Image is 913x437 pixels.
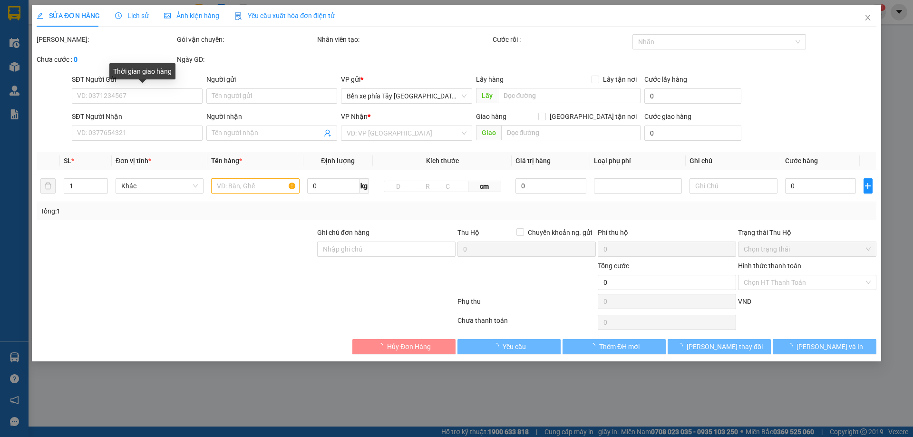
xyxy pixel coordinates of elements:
button: Yêu cầu [457,339,561,354]
span: SL [64,157,71,165]
span: Giá trị hàng [516,157,551,165]
span: Hủy Đơn Hàng [387,341,431,352]
div: Gói vận chuyển: [177,34,315,45]
label: Cước giao hàng [644,113,691,120]
span: Lấy tận nơi [599,74,641,85]
span: Yêu cầu [503,341,526,352]
span: plus [864,182,872,190]
button: [PERSON_NAME] và In [773,339,876,354]
span: Định lượng [321,157,355,165]
span: Tên hàng [212,157,243,165]
span: Giao [476,125,501,140]
input: Ghi chú đơn hàng [317,242,456,257]
div: VP gửi [341,74,472,85]
span: Đơn vị tính [116,157,152,165]
span: [PERSON_NAME] thay đổi [687,341,763,352]
span: Cước hàng [786,157,818,165]
input: Cước lấy hàng [644,88,741,104]
input: Dọc đường [498,88,641,103]
span: Chuyển khoản ng. gửi [524,227,596,238]
button: Hủy Đơn Hàng [352,339,456,354]
th: Ghi chú [686,152,781,170]
input: D [384,181,413,192]
input: Dọc đường [501,125,641,140]
span: Thêm ĐH mới [599,341,640,352]
span: [PERSON_NAME] và In [796,341,863,352]
span: Thu Hộ [457,229,479,236]
button: Thêm ĐH mới [563,339,666,354]
span: SỬA ĐƠN HÀNG [37,12,100,19]
span: Lấy hàng [476,76,504,83]
div: Tổng: 1 [40,206,352,216]
span: cm [468,181,501,192]
label: Ghi chú đơn hàng [317,229,369,236]
img: icon [234,12,242,20]
span: Yêu cầu xuất hóa đơn điện tử [234,12,335,19]
div: SĐT Người Nhận [72,111,203,122]
span: VP Nhận [341,113,368,120]
span: edit [37,12,43,19]
input: VD: Bàn, Ghế [212,178,300,194]
span: kg [359,178,369,194]
span: loading [786,343,796,350]
label: Cước lấy hàng [644,76,687,83]
div: Chưa cước : [37,54,175,65]
div: Phụ thu [456,296,597,313]
div: Cước rồi : [493,34,631,45]
div: Người gửi [206,74,337,85]
label: Hình thức thanh toán [738,262,801,270]
button: [PERSON_NAME] thay đổi [668,339,771,354]
span: [GEOGRAPHIC_DATA] tận nơi [546,111,641,122]
button: Close [855,5,881,31]
span: loading [676,343,687,350]
span: picture [164,12,171,19]
input: C [442,181,468,192]
span: loading [589,343,599,350]
span: Khác [122,179,198,193]
span: Giao hàng [476,113,506,120]
span: loading [377,343,387,350]
span: close [864,14,872,21]
div: Chưa thanh toán [456,315,597,332]
span: Kích thước [426,157,459,165]
span: Chọn trạng thái [744,242,871,256]
span: VND [738,298,751,305]
div: Nhân viên tạo: [317,34,491,45]
th: Loại phụ phí [590,152,686,170]
div: Phí thu hộ [598,227,736,242]
span: Ảnh kiện hàng [164,12,219,19]
button: delete [40,178,56,194]
span: Bến xe phía Tây Thanh Hóa [347,89,466,103]
span: Lấy [476,88,498,103]
div: SĐT Người Gửi [72,74,203,85]
input: Cước giao hàng [644,126,741,141]
span: Lịch sử [115,12,149,19]
input: R [413,181,442,192]
span: loading [492,343,503,350]
div: Người nhận [206,111,337,122]
div: Thời gian giao hàng [109,63,175,79]
div: Ngày GD: [177,54,315,65]
span: Tổng cước [598,262,629,270]
b: 0 [74,56,78,63]
div: Trạng thái Thu Hộ [738,227,876,238]
button: plus [864,178,873,194]
input: Ghi Chú [690,178,777,194]
div: [PERSON_NAME]: [37,34,175,45]
span: clock-circle [115,12,122,19]
span: user-add [324,129,332,137]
